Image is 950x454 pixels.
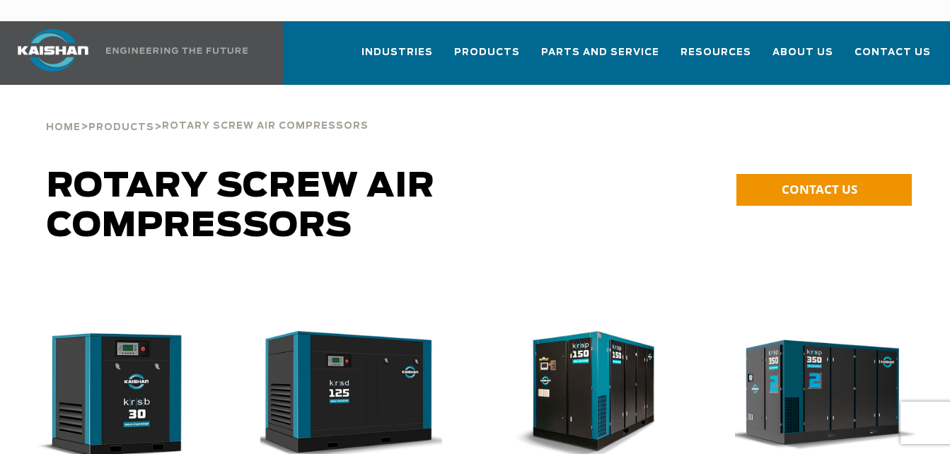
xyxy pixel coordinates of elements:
div: > > [46,85,369,139]
span: Rotary Screw Air Compressors [47,170,435,243]
a: Resources [680,34,751,82]
span: Rotary Screw Air Compressors [162,122,369,131]
span: Contact Us [855,45,931,61]
a: Products [88,120,154,133]
span: Products [454,45,520,61]
span: Products [88,123,154,132]
a: Home [46,120,81,133]
a: Parts and Service [541,34,659,82]
a: Industries [361,34,433,82]
span: Parts and Service [541,45,659,61]
img: Engineering the future [106,47,248,54]
span: Home [46,123,81,132]
a: About Us [772,34,833,82]
span: Resources [680,45,751,61]
a: Products [454,34,520,82]
a: Contact Us [855,34,931,82]
span: About Us [772,45,833,61]
span: Industries [361,45,433,61]
a: CONTACT US [736,174,912,206]
span: CONTACT US [782,181,857,197]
